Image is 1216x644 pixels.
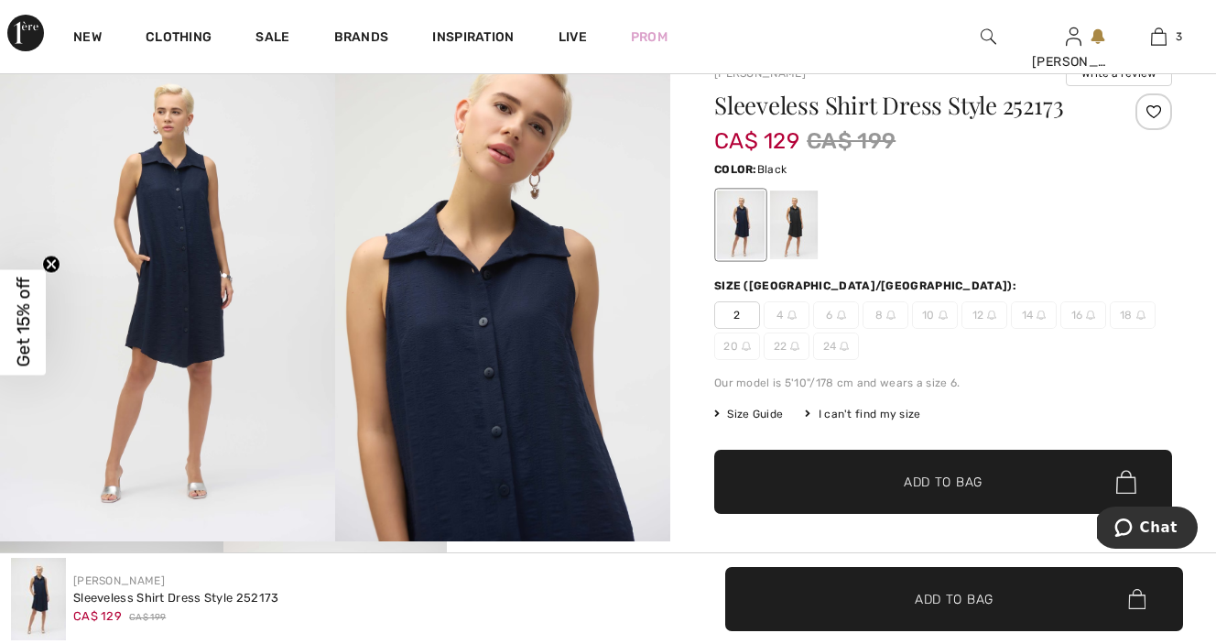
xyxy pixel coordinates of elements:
img: ring-m.svg [837,311,846,320]
span: Get 15% off [13,278,34,367]
span: 14 [1011,301,1057,329]
img: ring-m.svg [840,342,849,351]
img: ring-m.svg [987,311,996,320]
a: New [73,29,102,49]
span: 24 [813,333,859,360]
span: Add to Bag [904,473,983,492]
span: CA$ 199 [807,125,896,158]
span: 10 [912,301,958,329]
a: 3 [1117,26,1200,48]
img: Bag.svg [1116,470,1136,494]
a: Sale [255,29,289,49]
span: CA$ 199 [129,611,166,625]
button: Add to Bag [714,450,1172,514]
span: CA$ 129 [714,110,799,154]
img: Sleeveless Shirt Dress Style 252173 [11,558,66,640]
a: Live [559,27,587,47]
span: 16 [1060,301,1106,329]
button: Add to Bag [725,567,1183,631]
span: Color: [714,163,757,176]
img: ring-m.svg [1136,311,1145,320]
div: Black [770,191,818,259]
span: 6 [813,301,859,329]
img: ring-m.svg [742,342,751,351]
a: Clothing [146,29,212,49]
div: Midnight Blue [717,191,765,259]
img: ring-m.svg [1086,311,1095,320]
span: 2 [714,301,760,329]
span: 8 [863,301,908,329]
button: Close teaser [42,255,60,273]
iframe: Opens a widget where you can chat to one of our agents [1097,507,1198,552]
img: My Bag [1151,26,1167,48]
span: Black [757,163,787,176]
span: 12 [961,301,1007,329]
span: 3 [1176,28,1182,45]
img: ring-m.svg [787,311,797,320]
span: CA$ 129 [73,609,122,623]
span: Add to Bag [915,589,993,608]
div: [PERSON_NAME] [1032,52,1115,71]
a: [PERSON_NAME] [73,574,165,587]
span: 20 [714,333,760,360]
div: I can't find my size [805,406,920,422]
h1: Sleeveless Shirt Dress Style 252173 [714,93,1096,117]
img: Bag.svg [1128,589,1145,609]
a: Brands [334,29,389,49]
img: search the website [981,26,996,48]
span: 4 [764,301,809,329]
img: Sleeveless Shirt Dress Style 252173. 2 [335,38,670,541]
a: Sign In [1066,27,1081,45]
span: Inspiration [432,29,514,49]
img: ring-m.svg [790,342,799,351]
span: Size Guide [714,406,783,422]
img: ring-m.svg [886,311,896,320]
a: Prom [631,27,668,47]
span: 22 [764,333,809,360]
span: 18 [1110,301,1156,329]
div: Our model is 5'10"/178 cm and wears a size 6. [714,375,1172,391]
img: 1ère Avenue [7,15,44,51]
div: Sleeveless Shirt Dress Style 252173 [73,589,279,607]
img: ring-m.svg [939,311,948,320]
img: My Info [1066,26,1081,48]
div: Size ([GEOGRAPHIC_DATA]/[GEOGRAPHIC_DATA]): [714,278,1020,294]
img: ring-m.svg [1037,311,1046,320]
